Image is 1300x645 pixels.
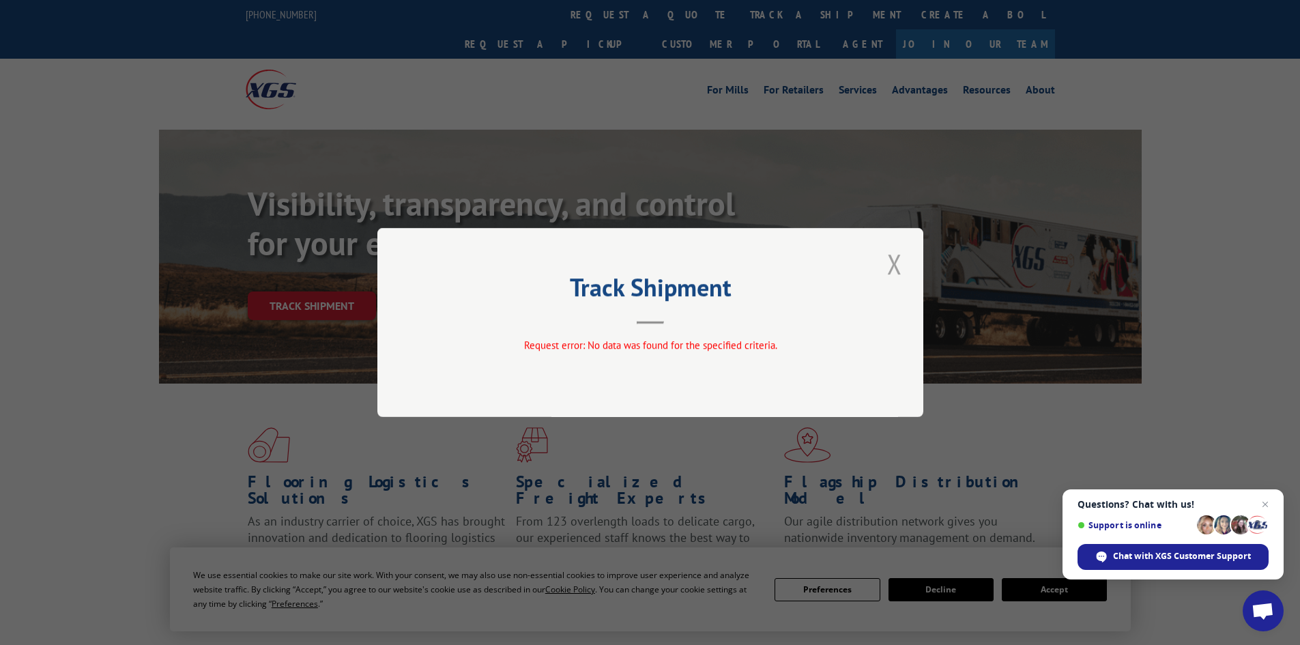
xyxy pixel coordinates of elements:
[523,339,777,352] span: Request error: No data was found for the specified criteria.
[446,278,855,304] h2: Track Shipment
[1243,590,1284,631] a: Open chat
[883,245,906,283] button: Close modal
[1078,544,1269,570] span: Chat with XGS Customer Support
[1113,550,1251,562] span: Chat with XGS Customer Support
[1078,520,1192,530] span: Support is online
[1078,499,1269,510] span: Questions? Chat with us!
